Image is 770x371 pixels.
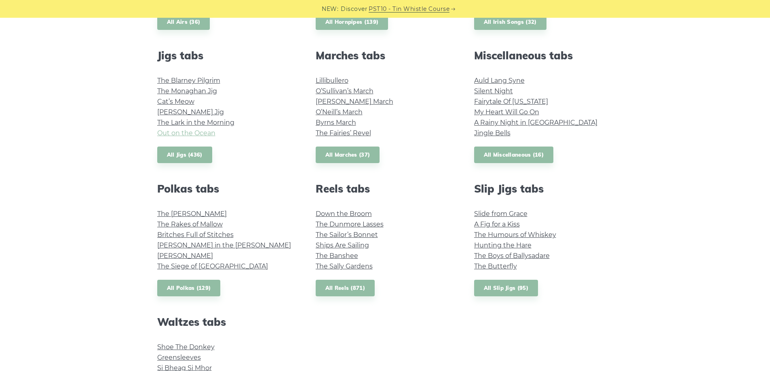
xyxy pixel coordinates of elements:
[316,119,356,126] a: Byrns March
[474,252,550,260] a: The Boys of Ballysadare
[316,241,369,249] a: Ships Are Sailing
[474,147,554,163] a: All Miscellaneous (16)
[316,87,373,95] a: O’Sullivan’s March
[474,108,539,116] a: My Heart Will Go On
[474,14,546,30] a: All Irish Songs (32)
[157,108,224,116] a: [PERSON_NAME] Jig
[316,252,358,260] a: The Banshee
[157,220,223,228] a: The Rakes of Mallow
[369,4,449,14] a: PST10 - Tin Whistle Course
[474,77,525,84] a: Auld Lang Syne
[157,87,217,95] a: The Monaghan Jig
[157,49,296,62] h2: Jigs tabs
[474,49,613,62] h2: Miscellaneous tabs
[474,98,548,105] a: Fairytale Of [US_STATE]
[474,220,520,228] a: A Fig for a Kiss
[157,231,234,239] a: Britches Full of Stitches
[316,108,363,116] a: O’Neill’s March
[157,316,296,328] h2: Waltzes tabs
[157,14,210,30] a: All Airs (36)
[474,231,556,239] a: The Humours of Whiskey
[157,182,296,195] h2: Polkas tabs
[157,354,201,361] a: Greensleeves
[157,252,213,260] a: [PERSON_NAME]
[157,147,212,163] a: All Jigs (436)
[316,262,373,270] a: The Sally Gardens
[474,280,538,296] a: All Slip Jigs (95)
[474,119,597,126] a: A Rainy Night in [GEOGRAPHIC_DATA]
[316,49,455,62] h2: Marches tabs
[316,231,378,239] a: The Sailor’s Bonnet
[316,147,380,163] a: All Marches (37)
[316,280,375,296] a: All Reels (871)
[474,129,511,137] a: Jingle Bells
[474,182,613,195] h2: Slip Jigs tabs
[157,77,220,84] a: The Blarney Pilgrim
[157,210,227,218] a: The [PERSON_NAME]
[341,4,367,14] span: Discover
[316,98,393,105] a: [PERSON_NAME] March
[157,343,215,351] a: Shoe The Donkey
[316,14,388,30] a: All Hornpipes (139)
[316,77,348,84] a: Lillibullero
[157,119,234,126] a: The Lark in the Morning
[316,220,384,228] a: The Dunmore Lasses
[157,280,221,296] a: All Polkas (129)
[322,4,338,14] span: NEW:
[316,210,372,218] a: Down the Broom
[157,262,268,270] a: The Siege of [GEOGRAPHIC_DATA]
[157,98,194,105] a: Cat’s Meow
[316,129,371,137] a: The Fairies’ Revel
[474,262,517,270] a: The Butterfly
[474,241,532,249] a: Hunting the Hare
[474,87,513,95] a: Silent Night
[157,241,291,249] a: [PERSON_NAME] in the [PERSON_NAME]
[157,129,215,137] a: Out on the Ocean
[316,182,455,195] h2: Reels tabs
[474,210,527,218] a: Slide from Grace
